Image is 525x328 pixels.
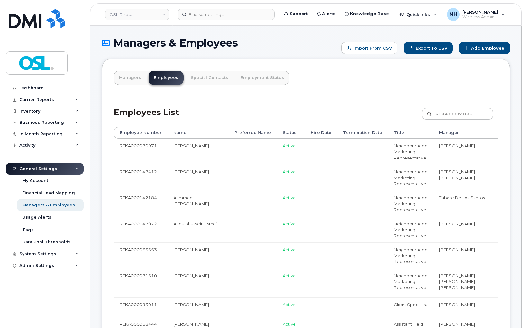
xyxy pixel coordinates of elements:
h2: Employees List [114,108,179,127]
th: Name [167,127,229,139]
span: Active [283,247,296,252]
td: [PERSON_NAME] [167,242,229,269]
td: Aaquibhussein Esmail [167,217,229,243]
span: Active [283,169,296,174]
a: Managers [114,71,147,85]
li: [PERSON_NAME] [439,247,489,253]
td: REKA000147412 [114,165,167,191]
a: Special Contacts [186,71,233,85]
th: Status [277,127,305,139]
td: Neighbourhood Marketing Representative [388,242,433,269]
form: Import from CSV [341,42,397,54]
span: Active [283,143,296,148]
td: [PERSON_NAME] [167,165,229,191]
th: Title [388,127,433,139]
td: REKA000147072 [114,217,167,243]
th: Hire Date [305,127,337,139]
li: [PERSON_NAME] [439,221,489,227]
li: [PERSON_NAME] [439,273,489,279]
td: Aammad [PERSON_NAME] [167,191,229,217]
td: REKA000093011 [114,297,167,317]
td: REKA000142184 [114,191,167,217]
th: Termination Date [337,127,388,139]
td: [PERSON_NAME] [167,269,229,297]
li: [PERSON_NAME] [439,285,489,291]
th: Employee Number [114,127,167,139]
td: [PERSON_NAME] [167,297,229,317]
li: Tabare De Los Santos [439,195,489,201]
li: [PERSON_NAME] [439,302,489,308]
td: Neighbourhood Marketing Representative [388,191,433,217]
a: Employees [149,71,184,85]
span: Active [283,302,296,307]
td: REKA000065553 [114,242,167,269]
li: [PERSON_NAME] [439,143,489,149]
td: [PERSON_NAME] [167,139,229,165]
li: [PERSON_NAME] [439,278,489,285]
span: Active [283,221,296,226]
td: Neighbourhood Marketing Representative [388,165,433,191]
li: [PERSON_NAME] [439,175,489,181]
span: Active [283,322,296,327]
td: Neighbourhood Marketing Representative [388,139,433,165]
td: Client Specialist [388,297,433,317]
th: Manager [433,127,494,139]
a: Employment Status [235,71,289,85]
li: [PERSON_NAME] [439,321,489,327]
td: Neighbourhood Marketing Representative [388,269,433,297]
a: Export to CSV [404,42,453,54]
a: Add Employee [459,42,510,54]
th: Preferred Name [229,127,277,139]
span: Active [283,195,296,200]
td: Neighbourhood Marketing Representative [388,217,433,243]
span: Active [283,273,296,278]
li: [PERSON_NAME] [439,169,489,175]
td: REKA000071510 [114,269,167,297]
h1: Managers & Employees [102,37,338,49]
td: REKA000070971 [114,139,167,165]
